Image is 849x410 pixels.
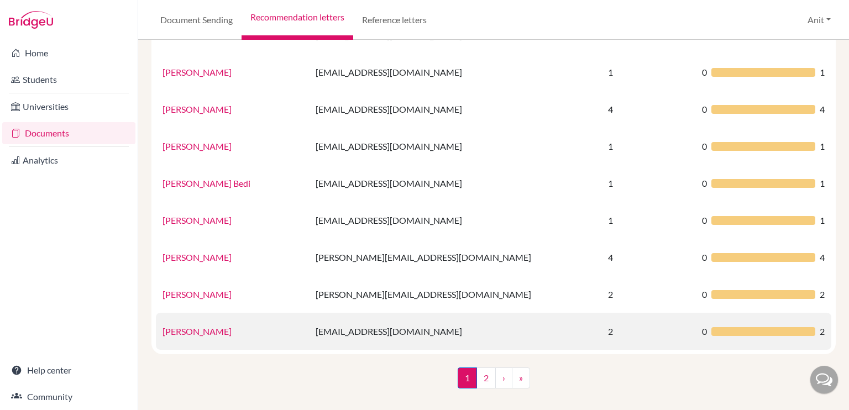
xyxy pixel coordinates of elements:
td: 4 [601,91,695,128]
nav: ... [458,367,530,397]
span: 2 [820,288,825,301]
a: [PERSON_NAME] [163,104,232,114]
td: [EMAIL_ADDRESS][DOMAIN_NAME] [309,165,601,202]
td: 1 [601,128,695,165]
span: 1 [820,140,825,153]
td: 1 [601,202,695,239]
td: [EMAIL_ADDRESS][DOMAIN_NAME] [309,54,601,91]
span: 0 [702,140,707,153]
span: 1 [820,177,825,190]
a: Preeti Khalsi [163,30,211,40]
td: 1 [601,165,695,202]
span: 1 [458,367,477,388]
a: Universities [2,96,135,118]
td: [PERSON_NAME][EMAIL_ADDRESS][DOMAIN_NAME] [309,239,601,276]
a: Students [2,69,135,91]
td: [EMAIL_ADDRESS][DOMAIN_NAME] [309,128,601,165]
a: Home [2,42,135,64]
span: Help [25,8,48,18]
a: [PERSON_NAME] [163,252,232,262]
td: [EMAIL_ADDRESS][DOMAIN_NAME] [309,313,601,350]
td: 1 [601,54,695,91]
span: 0 [702,103,707,116]
a: Analytics [2,149,135,171]
span: 4 [820,251,825,264]
a: [PERSON_NAME] [163,215,232,225]
button: Anit [803,9,836,30]
span: 1 [820,66,825,79]
td: [PERSON_NAME][EMAIL_ADDRESS][DOMAIN_NAME] [309,276,601,313]
span: 4 [820,103,825,116]
span: 1 [820,214,825,227]
span: 0 [702,251,707,264]
td: 4 [601,239,695,276]
td: 2 [601,276,695,313]
a: Help center [2,359,135,381]
a: [PERSON_NAME] [163,326,232,337]
span: 0 [702,288,707,301]
td: [EMAIL_ADDRESS][DOMAIN_NAME] [309,91,601,128]
td: 2 [601,313,695,350]
a: [PERSON_NAME] [163,141,232,151]
a: › [495,367,512,388]
span: 2 [820,325,825,338]
a: Community [2,386,135,408]
td: [EMAIL_ADDRESS][DOMAIN_NAME] [309,202,601,239]
span: 0 [702,325,707,338]
img: Bridge-U [9,11,53,29]
a: [PERSON_NAME] [163,289,232,299]
span: 0 [702,177,707,190]
span: 0 [702,66,707,79]
a: Documents [2,122,135,144]
a: [PERSON_NAME] [163,67,232,77]
a: 2 [476,367,496,388]
span: 0 [702,214,707,227]
a: » [512,367,530,388]
a: [PERSON_NAME] Bedi [163,178,250,188]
